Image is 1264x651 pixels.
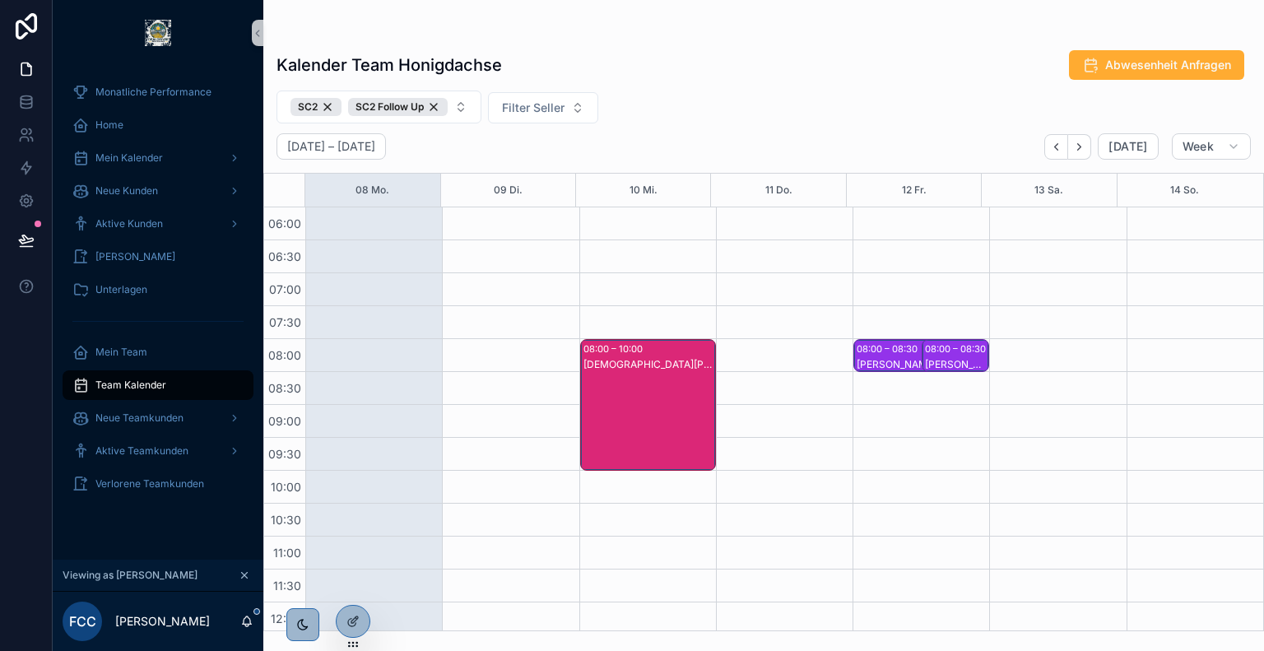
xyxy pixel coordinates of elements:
a: Unterlagen [63,275,253,305]
div: 08:00 – 08:30 [857,341,922,357]
span: 11:00 [269,546,305,560]
span: Verlorene Teamkunden [95,477,204,491]
button: Select Button [488,92,598,123]
span: Unterlagen [95,283,147,296]
div: [PERSON_NAME]: SC2 Follow Up [857,358,967,371]
button: [DATE] [1098,133,1158,160]
div: SC2 [290,98,342,116]
button: Abwesenheit Anfragen [1069,50,1244,80]
span: Neue Kunden [95,184,158,198]
span: Aktive Teamkunden [95,444,188,458]
div: 08:00 – 08:30 [925,341,990,357]
span: 07:30 [265,315,305,329]
button: Select Button [276,91,481,123]
span: Filter Seller [502,100,565,116]
span: 08:30 [264,381,305,395]
span: 12:00 [267,611,305,625]
div: 08:00 – 08:30[PERSON_NAME]: SC2 Follow Up [854,340,968,371]
div: 08:00 – 10:00[DEMOGRAPHIC_DATA][PERSON_NAME]: SC2 [581,340,715,470]
span: Home [95,119,123,132]
button: 10 Mi. [630,174,658,207]
span: [PERSON_NAME] [95,250,175,263]
a: Verlorene Teamkunden [63,469,253,499]
button: 14 So. [1170,174,1199,207]
a: Neue Kunden [63,176,253,206]
button: 13 Sa. [1034,174,1063,207]
span: Neue Teamkunden [95,412,184,425]
span: Mein Team [95,346,147,359]
span: Mein Kalender [95,151,163,165]
span: FCC [69,611,96,631]
a: Neue Teamkunden [63,403,253,433]
span: 09:00 [264,414,305,428]
span: Viewing as [PERSON_NAME] [63,569,197,582]
span: 10:00 [267,480,305,494]
button: 09 Di. [494,174,523,207]
a: Aktive Teamkunden [63,436,253,466]
span: 11:30 [269,579,305,593]
button: 11 Do. [765,174,792,207]
span: 06:00 [264,216,305,230]
img: App logo [145,20,171,46]
div: 08:00 – 08:30[PERSON_NAME]: SC2 Follow Up [922,340,989,371]
span: 07:00 [265,282,305,296]
a: [PERSON_NAME] [63,242,253,272]
div: scrollable content [53,66,263,520]
span: 10:30 [267,513,305,527]
span: Aktive Kunden [95,217,163,230]
span: Abwesenheit Anfragen [1105,57,1231,73]
a: Mein Kalender [63,143,253,173]
button: Next [1068,134,1091,160]
div: SC2 Follow Up [348,98,448,116]
span: 08:00 [264,348,305,362]
h2: [DATE] – [DATE] [287,138,375,155]
a: Home [63,110,253,140]
div: 08:00 – 10:00 [583,341,647,357]
p: [PERSON_NAME] [115,613,210,630]
div: [PERSON_NAME]: SC2 Follow Up [925,358,988,371]
span: 09:30 [264,447,305,461]
button: 08 Mo. [355,174,389,207]
span: [DATE] [1108,139,1147,154]
button: Unselect SC_2 [290,98,342,116]
a: Monatliche Performance [63,77,253,107]
span: Week [1183,139,1214,154]
a: Mein Team [63,337,253,367]
button: Back [1044,134,1068,160]
a: Aktive Kunden [63,209,253,239]
button: Week [1172,133,1251,160]
h1: Kalender Team Honigdachse [276,53,502,77]
span: 06:30 [264,249,305,263]
span: Team Kalender [95,379,166,392]
button: Unselect SC_2_FOLLOW_UP [348,98,448,116]
button: 12 Fr. [902,174,927,207]
div: [DEMOGRAPHIC_DATA][PERSON_NAME]: SC2 [583,358,714,371]
a: Team Kalender [63,370,253,400]
span: Monatliche Performance [95,86,211,99]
